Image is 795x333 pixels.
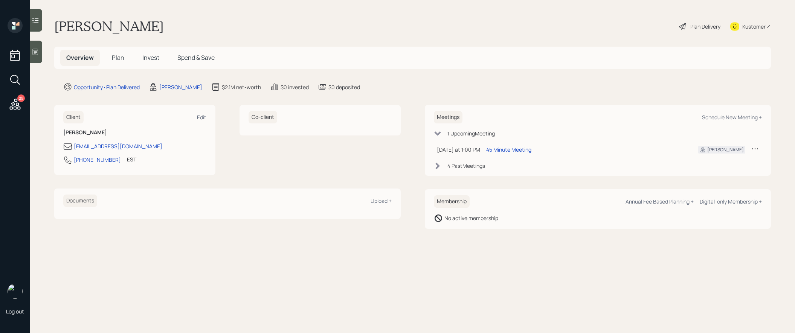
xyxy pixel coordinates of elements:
div: $0 deposited [328,83,360,91]
span: Overview [66,53,94,62]
div: Kustomer [742,23,766,30]
div: [PERSON_NAME] [159,83,202,91]
div: 45 Minute Meeting [486,146,531,154]
div: [EMAIL_ADDRESS][DOMAIN_NAME] [74,142,162,150]
span: Plan [112,53,124,62]
h6: Documents [63,195,97,207]
img: treva-nostdahl-headshot.png [8,284,23,299]
h6: [PERSON_NAME] [63,129,206,136]
div: [PERSON_NAME] [707,146,744,153]
h6: Membership [434,195,470,208]
div: $0 invested [281,83,309,91]
div: 25 [17,94,25,102]
h1: [PERSON_NAME] [54,18,164,35]
div: Log out [6,308,24,315]
div: [DATE] at 1:00 PM [437,146,480,154]
h6: Co-client [249,111,277,123]
div: $2.1M net-worth [222,83,261,91]
div: Edit [197,114,206,121]
div: Digital-only Membership + [700,198,762,205]
div: [PHONE_NUMBER] [74,156,121,164]
div: Annual Fee Based Planning + [626,198,694,205]
div: Opportunity · Plan Delivered [74,83,140,91]
div: No active membership [444,214,498,222]
h6: Client [63,111,84,123]
div: EST [127,155,136,163]
div: 4 Past Meeting s [447,162,485,170]
h6: Meetings [434,111,462,123]
span: Spend & Save [177,53,215,62]
div: Plan Delivery [690,23,720,30]
div: Upload + [371,197,392,204]
span: Invest [142,53,159,62]
div: Schedule New Meeting + [702,114,762,121]
div: 1 Upcoming Meeting [447,129,495,137]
